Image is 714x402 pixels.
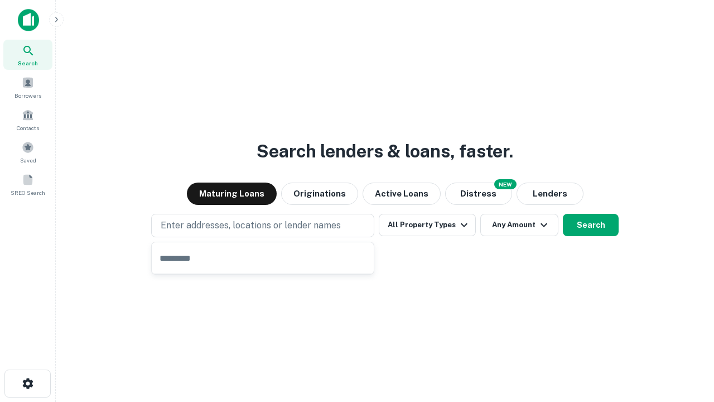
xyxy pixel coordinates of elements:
a: Borrowers [3,72,52,102]
span: Borrowers [15,91,41,100]
a: Search [3,40,52,70]
span: SREO Search [11,188,45,197]
button: Originations [281,183,358,205]
a: Contacts [3,104,52,135]
a: SREO Search [3,169,52,199]
button: Maturing Loans [187,183,277,205]
span: Search [18,59,38,68]
a: Saved [3,137,52,167]
img: capitalize-icon.png [18,9,39,31]
p: Enter addresses, locations or lender names [161,219,341,232]
h3: Search lenders & loans, faster. [257,138,513,165]
button: Lenders [517,183,583,205]
button: Search [563,214,619,236]
div: NEW [494,179,517,189]
button: Active Loans [363,183,441,205]
button: Enter addresses, locations or lender names [151,214,374,237]
button: Search distressed loans with lien and other non-mortgage details. [445,183,512,205]
button: Any Amount [480,214,558,236]
span: Saved [20,156,36,165]
button: All Property Types [379,214,476,236]
span: Contacts [17,123,39,132]
iframe: Chat Widget [658,313,714,366]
